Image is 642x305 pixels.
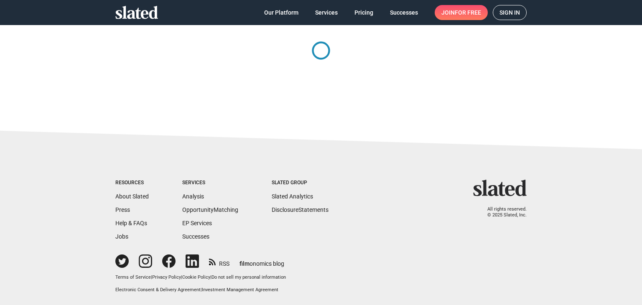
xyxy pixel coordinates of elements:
[115,220,147,226] a: Help & FAQs
[182,193,204,200] a: Analysis
[479,206,527,219] p: All rights reserved. © 2025 Slated, Inc.
[348,5,380,20] a: Pricing
[272,180,329,186] div: Slated Group
[115,180,149,186] div: Resources
[181,274,182,280] span: |
[209,255,229,268] a: RSS
[455,5,481,20] span: for free
[239,260,250,267] span: film
[308,5,344,20] a: Services
[499,5,520,20] span: Sign in
[202,287,278,292] a: Investment Management Agreement
[115,233,128,240] a: Jobs
[201,287,202,292] span: |
[390,5,418,20] span: Successes
[182,206,238,213] a: OpportunityMatching
[272,206,329,213] a: DisclosureStatements
[264,5,298,20] span: Our Platform
[115,287,201,292] a: Electronic Consent & Delivery Agreement
[115,274,151,280] a: Terms of Service
[383,5,425,20] a: Successes
[182,180,238,186] div: Services
[115,193,149,200] a: About Slated
[315,5,338,20] span: Services
[152,274,181,280] a: Privacy Policy
[239,253,284,268] a: filmonomics blog
[210,274,211,280] span: |
[493,5,527,20] a: Sign in
[151,274,152,280] span: |
[182,233,209,240] a: Successes
[211,274,286,281] button: Do not sell my personal information
[435,5,488,20] a: Joinfor free
[354,5,373,20] span: Pricing
[272,193,313,200] a: Slated Analytics
[115,206,130,213] a: Press
[257,5,305,20] a: Our Platform
[441,5,481,20] span: Join
[182,274,210,280] a: Cookie Policy
[182,220,212,226] a: EP Services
